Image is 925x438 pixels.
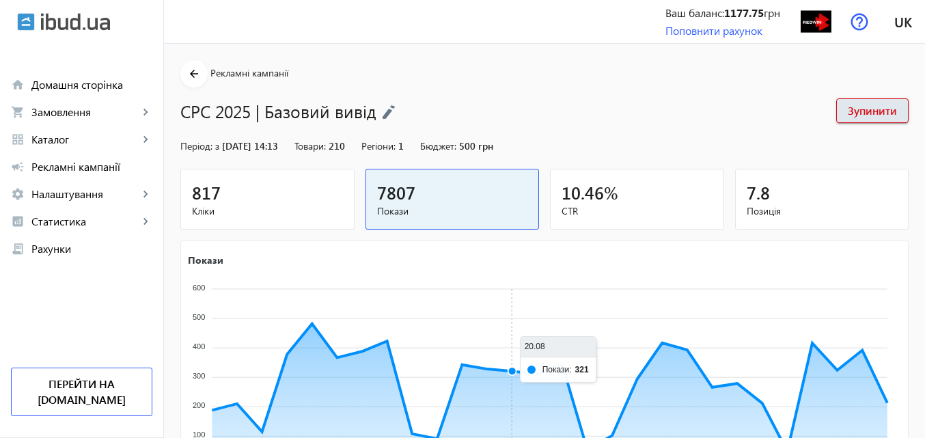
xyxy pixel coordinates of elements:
[31,105,139,119] span: Замовлення
[210,66,288,79] span: Рекламні кампанії
[192,181,221,204] span: 817
[329,139,345,152] span: 210
[604,181,618,204] span: %
[377,181,415,204] span: 7807
[180,139,219,152] span: Період: з
[193,401,205,409] tspan: 200
[192,204,343,218] span: Кліки
[193,342,205,351] tspan: 400
[193,372,205,380] tspan: 300
[11,78,25,92] mat-icon: home
[398,139,404,152] span: 1
[11,160,25,174] mat-icon: campaign
[193,313,205,321] tspan: 500
[31,78,152,92] span: Домашня сторінка
[188,253,223,266] text: Покази
[562,181,604,204] span: 10.46
[186,66,203,83] mat-icon: arrow_back
[851,13,868,31] img: help.svg
[724,5,764,20] b: 1177.75
[222,139,278,152] span: [DATE] 14:13
[11,105,25,119] mat-icon: shopping_cart
[139,105,152,119] mat-icon: keyboard_arrow_right
[836,98,909,123] button: Зупинити
[31,133,139,146] span: Каталог
[139,133,152,146] mat-icon: keyboard_arrow_right
[294,139,326,152] span: Товари:
[139,187,152,201] mat-icon: keyboard_arrow_right
[31,215,139,228] span: Статистика
[894,13,912,30] span: uk
[361,139,396,152] span: Регіони:
[11,215,25,228] mat-icon: analytics
[562,204,713,218] span: CTR
[665,23,762,38] a: Поповнити рахунок
[377,204,528,218] span: Покази
[41,13,110,31] img: ibud_text.svg
[11,187,25,201] mat-icon: settings
[801,6,831,37] img: 3701604f6f35676164798307661227-1f7e7cced2.png
[747,181,770,204] span: 7.8
[11,133,25,146] mat-icon: grid_view
[31,242,152,256] span: Рахунки
[848,103,897,118] span: Зупинити
[31,160,152,174] span: Рекламні кампанії
[180,99,823,123] h1: CPC 2025 | Базовий вивід
[193,284,205,292] tspan: 600
[11,368,152,416] a: Перейти на [DOMAIN_NAME]
[420,139,456,152] span: Бюджет:
[31,187,139,201] span: Налаштування
[747,204,898,218] span: Позиція
[139,215,152,228] mat-icon: keyboard_arrow_right
[459,139,493,152] span: 500 грн
[665,5,780,20] div: Ваш баланс: грн
[17,13,35,31] img: ibud.svg
[11,242,25,256] mat-icon: receipt_long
